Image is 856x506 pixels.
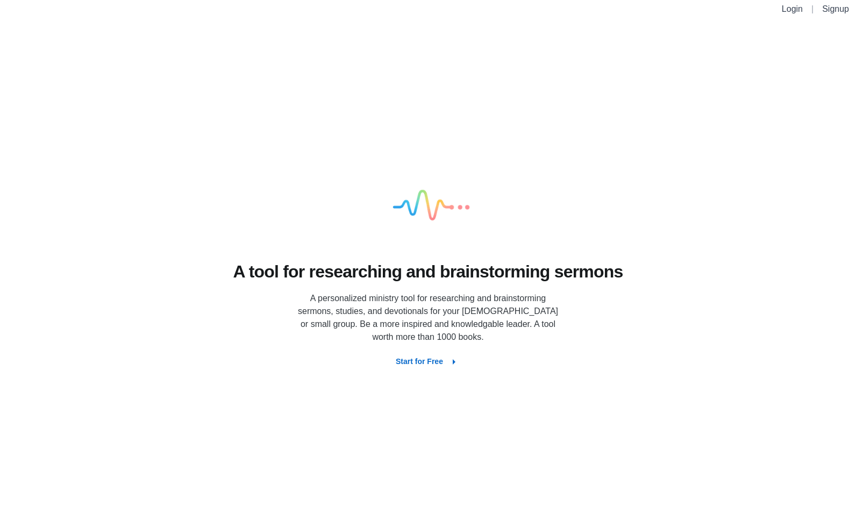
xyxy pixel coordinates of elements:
a: Signup [822,4,849,13]
h1: A tool for researching and brainstorming sermons [233,260,623,283]
p: A personalized ministry tool for researching and brainstorming sermons, studies, and devotionals ... [294,292,562,344]
a: Login [782,4,803,13]
img: logo [374,153,482,260]
a: Start for Free [387,357,469,366]
button: Start for Free [387,352,469,372]
li: | [807,3,818,16]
